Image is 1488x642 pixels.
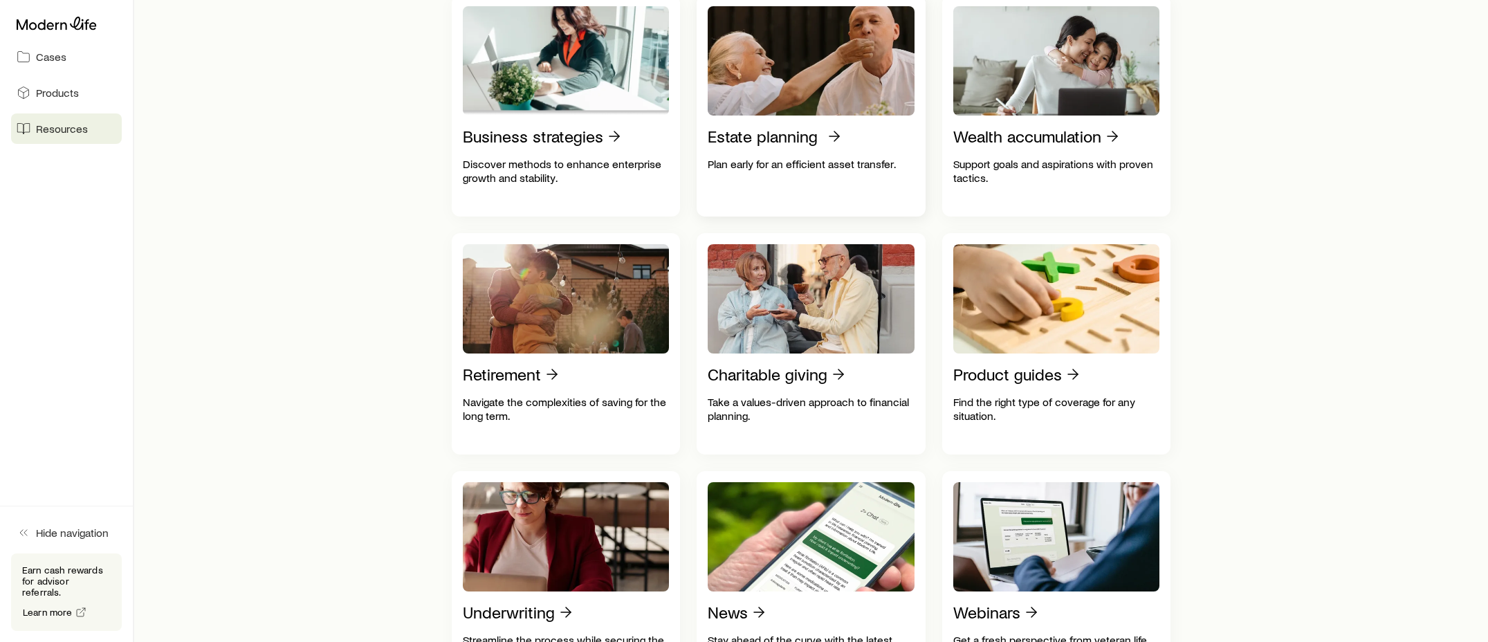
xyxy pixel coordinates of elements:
p: Find the right type of coverage for any situation. [953,395,1160,423]
p: Webinars [953,603,1020,622]
img: Wealth accumulation [953,6,1160,116]
a: Charitable givingTake a values-driven approach to financial planning. [697,233,926,455]
img: News [708,482,915,591]
img: Underwriting [463,482,670,591]
p: Navigate the complexities of saving for the long term. [463,395,670,423]
span: Learn more [23,607,73,617]
button: Hide navigation [11,517,122,548]
a: RetirementNavigate the complexities of saving for the long term. [452,233,681,455]
img: Retirement [463,244,670,354]
p: Underwriting [463,603,555,622]
div: Earn cash rewards for advisor referrals.Learn more [11,553,122,631]
a: Products [11,77,122,108]
p: Charitable giving [708,365,827,384]
p: Wealth accumulation [953,127,1101,146]
span: Cases [36,50,66,64]
p: Business strategies [463,127,603,146]
span: Hide navigation [36,526,109,540]
a: Cases [11,42,122,72]
p: Plan early for an efficient asset transfer. [708,157,915,171]
a: Product guidesFind the right type of coverage for any situation. [942,233,1171,455]
a: Resources [11,113,122,144]
img: Webinars [953,482,1160,591]
p: Discover methods to enhance enterprise growth and stability. [463,157,670,185]
p: Product guides [953,365,1062,384]
p: Take a values-driven approach to financial planning. [708,395,915,423]
img: Product guides [953,244,1160,354]
p: Support goals and aspirations with proven tactics. [953,157,1160,185]
img: Estate planning [708,6,915,116]
p: Estate planning [708,127,818,146]
p: News [708,603,748,622]
span: Products [36,86,79,100]
img: Charitable giving [708,244,915,354]
span: Resources [36,122,88,136]
p: Retirement [463,365,541,384]
img: Business strategies [463,6,670,116]
p: Earn cash rewards for advisor referrals. [22,565,111,598]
